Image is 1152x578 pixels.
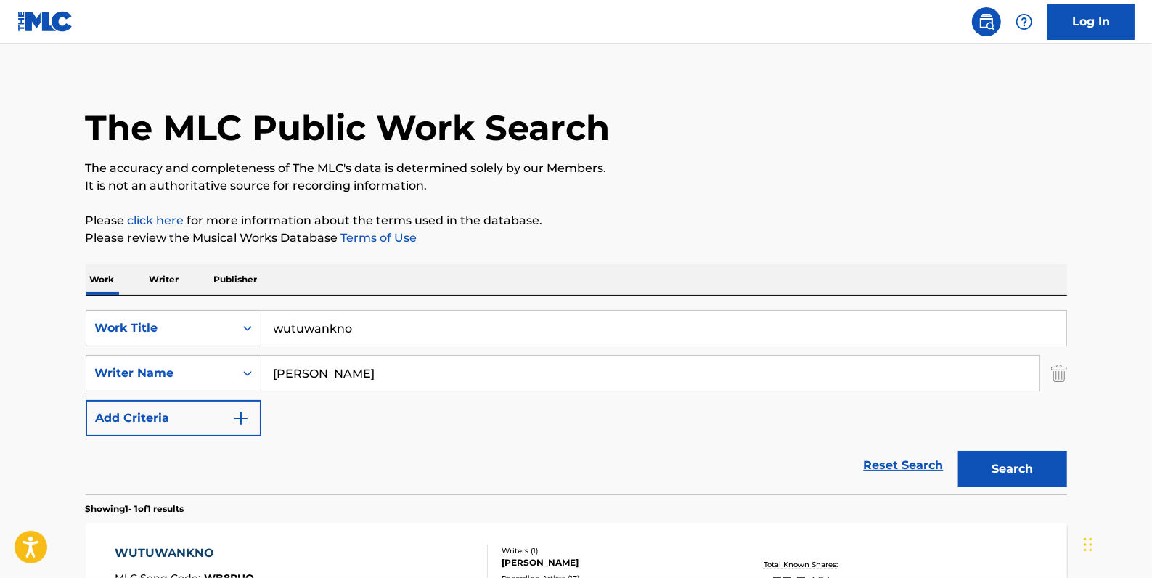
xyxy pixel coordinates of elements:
div: WUTUWANKNO [115,545,254,562]
img: help [1016,13,1033,30]
img: search [978,13,995,30]
p: Please review the Musical Works Database [86,229,1067,247]
div: Drag [1084,523,1092,566]
button: Add Criteria [86,400,261,436]
div: Writers ( 1 ) [502,545,721,556]
a: click here [128,213,184,227]
div: Writer Name [95,365,226,382]
img: MLC Logo [17,11,73,32]
a: Reset Search [857,449,951,481]
p: Work [86,264,119,295]
img: 9d2ae6d4665cec9f34b9.svg [232,410,250,427]
iframe: Chat Widget [1079,508,1152,578]
p: The accuracy and completeness of The MLC's data is determined solely by our Members. [86,160,1067,177]
div: Work Title [95,319,226,337]
form: Search Form [86,310,1067,494]
p: Writer [145,264,184,295]
div: Help [1010,7,1039,36]
p: Please for more information about the terms used in the database. [86,212,1067,229]
h1: The MLC Public Work Search [86,106,610,150]
p: Showing 1 - 1 of 1 results [86,502,184,516]
a: Terms of Use [338,231,417,245]
button: Search [958,451,1067,487]
p: Publisher [210,264,262,295]
div: [PERSON_NAME] [502,556,721,569]
a: Log In [1047,4,1135,40]
p: Total Known Shares: [764,559,841,570]
img: Delete Criterion [1051,355,1067,391]
p: It is not an authoritative source for recording information. [86,177,1067,195]
a: Public Search [972,7,1001,36]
